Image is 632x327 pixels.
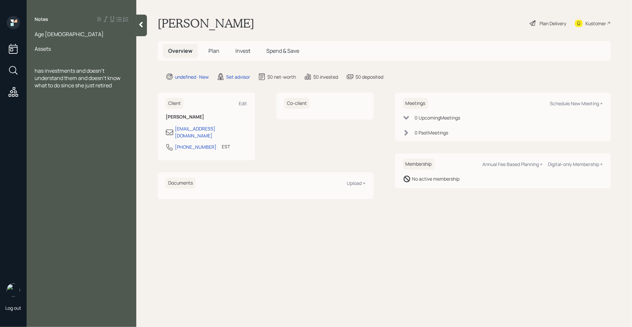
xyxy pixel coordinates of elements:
[239,100,247,107] div: Edit
[540,20,566,27] div: Plan Delivery
[403,159,435,170] h6: Membership
[35,45,51,52] span: Assets
[175,125,247,139] div: [EMAIL_ADDRESS][DOMAIN_NAME]
[585,20,606,27] div: Kustomer
[35,16,48,23] label: Notes
[222,143,230,150] div: EST
[482,161,543,167] div: Annual Fee Based Planning +
[166,114,247,120] h6: [PERSON_NAME]
[208,47,219,54] span: Plan
[412,175,460,182] div: No active membership
[550,100,603,107] div: Schedule New Meeting +
[313,73,338,80] div: $0 invested
[267,73,296,80] div: $0 net-worth
[175,73,209,80] div: undefined · New
[415,114,460,121] div: 0 Upcoming Meeting s
[35,31,104,38] span: Age [DEMOGRAPHIC_DATA]
[548,161,603,167] div: Digital-only Membership +
[347,180,366,186] div: Upload +
[226,73,250,80] div: Set advisor
[284,98,310,109] h6: Co-client
[158,16,254,31] h1: [PERSON_NAME]
[5,305,21,311] div: Log out
[166,98,184,109] h6: Client
[168,47,192,54] span: Overview
[403,98,428,109] h6: Meetings
[175,143,216,150] div: [PHONE_NUMBER]
[415,129,448,136] div: 0 Past Meeting s
[7,284,20,297] img: retirable_logo.png
[266,47,299,54] span: Spend & Save
[235,47,250,54] span: Invest
[166,178,195,189] h6: Documents
[35,67,121,89] span: has investments and doesn't understand them and doesn't know what to do since she just retired
[355,73,383,80] div: $0 deposited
